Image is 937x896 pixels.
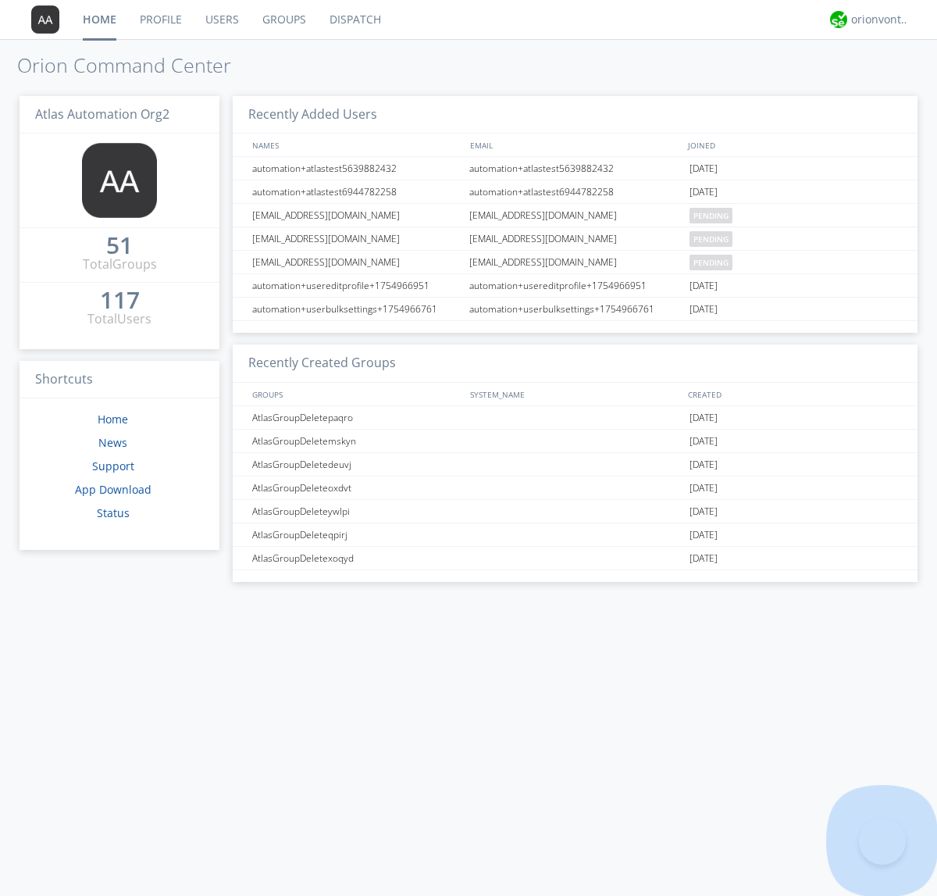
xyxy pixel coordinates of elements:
div: AtlasGroupDeleteoxdvt [248,477,465,499]
div: [EMAIL_ADDRESS][DOMAIN_NAME] [465,251,686,273]
div: [EMAIL_ADDRESS][DOMAIN_NAME] [465,227,686,250]
span: pending [689,208,732,223]
div: automation+userbulksettings+1754966761 [248,298,465,320]
div: 117 [100,292,140,308]
a: automation+userbulksettings+1754966761automation+userbulksettings+1754966761[DATE] [233,298,917,321]
div: GROUPS [248,383,462,405]
a: AtlasGroupDeletexoqyd[DATE] [233,547,917,570]
a: [EMAIL_ADDRESS][DOMAIN_NAME][EMAIL_ADDRESS][DOMAIN_NAME]pending [233,227,917,251]
span: pending [689,255,732,270]
iframe: Toggle Customer Support [859,818,906,865]
a: AtlasGroupDeleteywlpi[DATE] [233,500,917,523]
a: Status [97,505,130,520]
a: 51 [106,237,133,255]
span: [DATE] [689,406,718,430]
span: [DATE] [689,547,718,570]
a: App Download [75,482,151,497]
h3: Recently Created Groups [233,344,917,383]
div: EMAIL [466,134,684,156]
div: [EMAIL_ADDRESS][DOMAIN_NAME] [248,227,465,250]
span: [DATE] [689,157,718,180]
span: Atlas Automation Org2 [35,105,169,123]
h3: Recently Added Users [233,96,917,134]
div: [EMAIL_ADDRESS][DOMAIN_NAME] [248,204,465,227]
a: [EMAIL_ADDRESS][DOMAIN_NAME][EMAIL_ADDRESS][DOMAIN_NAME]pending [233,204,917,227]
div: automation+atlastest6944782258 [248,180,465,203]
span: [DATE] [689,453,718,477]
div: 51 [106,237,133,253]
a: Home [98,412,128,427]
a: automation+usereditprofile+1754966951automation+usereditprofile+1754966951[DATE] [233,274,917,298]
div: NAMES [248,134,462,156]
a: automation+atlastest5639882432automation+atlastest5639882432[DATE] [233,157,917,180]
a: automation+atlastest6944782258automation+atlastest6944782258[DATE] [233,180,917,204]
div: automation+usereditprofile+1754966951 [465,274,686,297]
div: AtlasGroupDeletexoqyd [248,547,465,569]
div: Total Groups [83,255,157,273]
div: CREATED [684,383,903,405]
a: 117 [100,292,140,310]
span: [DATE] [689,180,718,204]
div: JOINED [684,134,903,156]
div: automation+atlastest6944782258 [465,180,686,203]
div: automation+atlastest5639882432 [248,157,465,180]
div: [EMAIL_ADDRESS][DOMAIN_NAME] [465,204,686,227]
div: orionvontas+atlas+automation+org2 [851,12,910,27]
a: Support [92,459,134,473]
a: AtlasGroupDeletedeuvj[DATE] [233,453,917,477]
div: AtlasGroupDeletemskyn [248,430,465,452]
span: [DATE] [689,298,718,321]
img: 373638.png [82,143,157,218]
h3: Shortcuts [20,361,219,399]
a: AtlasGroupDeletemskyn[DATE] [233,430,917,453]
span: [DATE] [689,500,718,523]
span: [DATE] [689,523,718,547]
div: AtlasGroupDeletepaqro [248,406,465,429]
div: AtlasGroupDeleteqpirj [248,523,465,546]
a: News [98,435,127,450]
div: AtlasGroupDeletedeuvj [248,453,465,476]
div: AtlasGroupDeleteywlpi [248,500,465,523]
div: automation+atlastest5639882432 [465,157,686,180]
a: [EMAIL_ADDRESS][DOMAIN_NAME][EMAIL_ADDRESS][DOMAIN_NAME]pending [233,251,917,274]
a: AtlasGroupDeleteqpirj[DATE] [233,523,917,547]
a: AtlasGroupDeletepaqro[DATE] [233,406,917,430]
a: AtlasGroupDeleteoxdvt[DATE] [233,477,917,500]
img: 373638.png [31,5,59,34]
span: pending [689,231,732,247]
img: 29d36aed6fa347d5a1537e7736e6aa13 [830,11,847,28]
div: Total Users [87,310,151,328]
div: SYSTEM_NAME [466,383,684,405]
span: [DATE] [689,430,718,453]
span: [DATE] [689,274,718,298]
div: automation+userbulksettings+1754966761 [465,298,686,320]
span: [DATE] [689,477,718,500]
div: automation+usereditprofile+1754966951 [248,274,465,297]
div: [EMAIL_ADDRESS][DOMAIN_NAME] [248,251,465,273]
